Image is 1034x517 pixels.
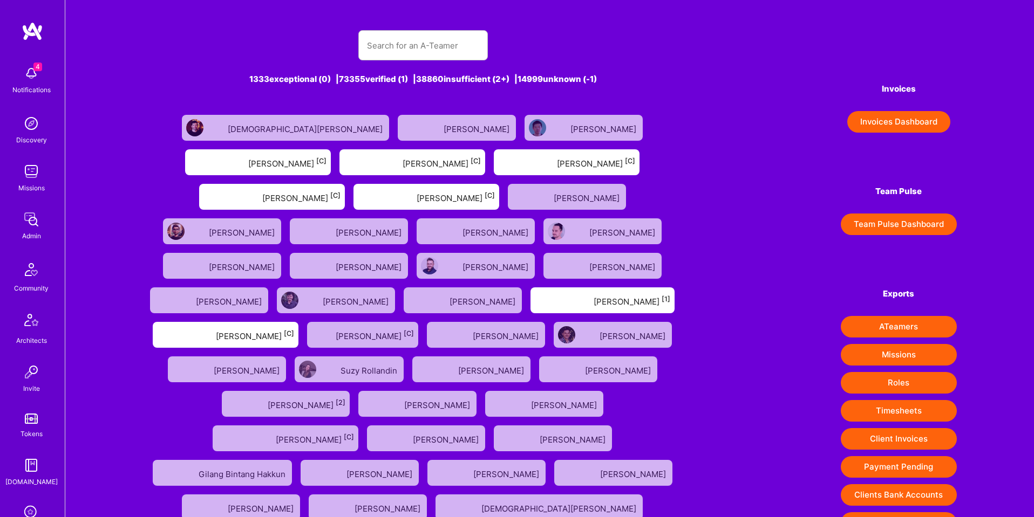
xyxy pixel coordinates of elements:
[421,223,438,240] img: User Avatar
[246,397,259,410] img: Unqualified
[336,224,404,238] div: [PERSON_NAME]
[518,156,531,169] img: Not fully vetted
[18,257,44,282] img: Community
[364,156,377,169] img: Not fully vetted
[403,155,481,169] div: [PERSON_NAME]
[423,456,550,490] a: User AvatarNot Scrubbed[PERSON_NAME]
[217,387,354,421] a: User AvatarUnqualified[PERSON_NAME][2]
[21,209,42,230] img: admin teamwork
[489,395,507,412] img: User Avatar
[371,430,389,447] img: User Avatar
[579,466,591,479] img: Not Scrubbed
[294,257,311,274] img: User Avatar
[458,362,526,376] div: [PERSON_NAME]
[395,190,408,203] img: High Potential User
[841,428,957,450] button: Client Invoices
[159,214,285,249] a: User AvatarNot Scrubbed[PERSON_NAME]
[178,111,393,145] a: User AvatarNot Scrubbed[DEMOGRAPHIC_DATA][PERSON_NAME]
[217,430,234,447] img: User Avatar
[187,225,200,238] img: Not Scrubbed
[344,433,354,441] sup: [C]
[481,387,608,421] a: User AvatarNot Scrubbed[PERSON_NAME]
[336,259,404,273] div: [PERSON_NAME]
[535,292,552,309] img: User Avatar
[578,328,591,341] img: Not Scrubbed
[526,283,679,318] a: User AvatarNot fully vettedHigh Potential User[PERSON_NAME][1]
[194,328,207,341] img: High Potential User
[154,292,172,309] img: User Avatar
[206,501,219,514] img: Not Scrubbed
[568,225,581,238] img: Not Scrubbed
[554,190,622,204] div: [PERSON_NAME]
[336,398,345,406] sup: [2]
[157,464,174,481] img: User Avatar
[432,464,449,481] img: User Avatar
[268,397,345,411] div: [PERSON_NAME]
[346,466,414,480] div: [PERSON_NAME]
[281,292,298,309] img: User Avatar
[585,362,653,376] div: [PERSON_NAME]
[296,456,423,490] a: User AvatarNot Scrubbed[PERSON_NAME]
[330,191,341,199] sup: [C]
[841,484,957,506] button: Clients Bank Accounts
[437,363,450,376] img: Not Scrubbed
[223,190,236,203] img: Not fully vetted
[316,157,326,165] sup: [C]
[216,328,294,342] div: [PERSON_NAME]
[540,431,608,445] div: [PERSON_NAME]
[325,466,338,479] img: Not Scrubbed
[21,361,42,383] img: Invite
[228,500,296,514] div: [PERSON_NAME]
[177,328,190,341] img: Not fully vetted
[363,421,489,456] a: User AvatarNot Scrubbed[PERSON_NAME]
[841,111,957,133] a: Invoices Dashboard
[209,259,277,273] div: [PERSON_NAME]
[313,499,330,516] img: User Avatar
[314,225,327,238] img: Not Scrubbed
[214,362,282,376] div: [PERSON_NAME]
[589,259,657,273] div: [PERSON_NAME]
[444,121,512,135] div: [PERSON_NAME]
[25,413,38,424] img: tokens
[157,326,174,343] img: User Avatar
[174,294,187,307] img: Not Scrubbed
[319,363,332,376] img: Not Scrubbed
[226,395,243,412] img: User Avatar
[417,190,495,204] div: [PERSON_NAME]
[146,283,273,318] a: User AvatarNot Scrubbed[PERSON_NAME]
[543,361,561,378] img: User Avatar
[563,363,576,376] img: Not Scrubbed
[473,466,541,480] div: [PERSON_NAME]
[413,431,481,445] div: [PERSON_NAME]
[336,328,414,342] div: [PERSON_NAME]
[417,361,434,378] img: User Avatar
[441,225,454,238] img: Not Scrubbed
[16,134,47,146] div: Discovery
[408,352,535,387] a: User AvatarNot Scrubbed[PERSON_NAME]
[196,293,264,307] div: [PERSON_NAME]
[189,154,207,171] img: User Avatar
[23,383,40,394] div: Invite
[206,121,219,134] img: Not Scrubbed
[12,84,51,95] div: Notifications
[358,188,375,205] img: User Avatar
[535,352,662,387] a: User AvatarNot Scrubbed[PERSON_NAME]
[301,294,314,307] img: Not Scrubbed
[273,283,399,318] a: User AvatarNot Scrubbed[PERSON_NAME]
[440,499,457,516] img: User Avatar
[441,259,454,272] img: Not Scrubbed
[431,326,448,343] img: User Avatar
[572,294,585,307] img: High Potential User
[489,145,644,180] a: User AvatarNot fully vettedHigh Potential User[PERSON_NAME][C]
[21,428,43,439] div: Tokens
[471,157,481,165] sup: [C]
[284,329,294,337] sup: [C]
[333,501,346,514] img: Not Scrubbed
[378,190,391,203] img: Not fully vetted
[186,119,203,136] img: User Avatar
[172,361,189,378] img: User Avatar
[186,499,203,516] img: User Avatar
[5,476,58,487] div: [DOMAIN_NAME]
[18,309,44,335] img: Architects
[568,259,581,272] img: Not Scrubbed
